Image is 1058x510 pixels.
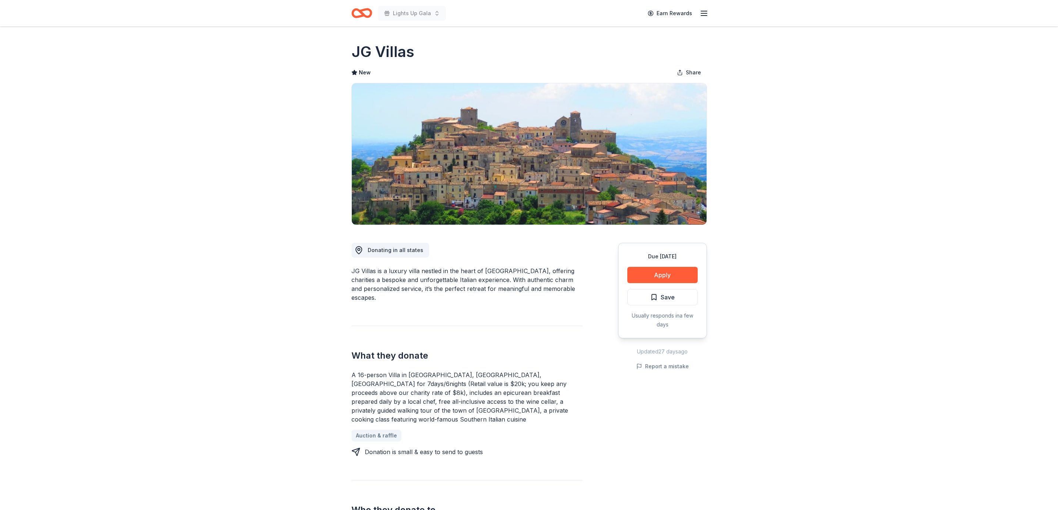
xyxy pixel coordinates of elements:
[351,266,583,302] div: JG Villas is a luxury villa nestled in the heart of [GEOGRAPHIC_DATA], offering charities a bespo...
[351,4,372,22] a: Home
[359,68,371,77] span: New
[365,447,483,456] div: Donation is small & easy to send to guests
[661,292,675,302] span: Save
[351,370,583,424] div: A 16-person Villa in [GEOGRAPHIC_DATA], [GEOGRAPHIC_DATA], [GEOGRAPHIC_DATA] for 7days/6nights (R...
[627,252,698,261] div: Due [DATE]
[351,41,414,62] h1: JG Villas
[643,7,697,20] a: Earn Rewards
[368,247,423,253] span: Donating in all states
[671,65,707,80] button: Share
[627,311,698,329] div: Usually responds in a few days
[352,83,707,225] img: Image for JG Villas
[627,267,698,283] button: Apply
[378,6,446,21] button: Lights Up Gala
[351,350,583,362] h2: What they donate
[618,347,707,356] div: Updated 27 days ago
[627,289,698,305] button: Save
[351,430,401,442] a: Auction & raffle
[686,68,701,77] span: Share
[393,9,431,18] span: Lights Up Gala
[636,362,689,371] button: Report a mistake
